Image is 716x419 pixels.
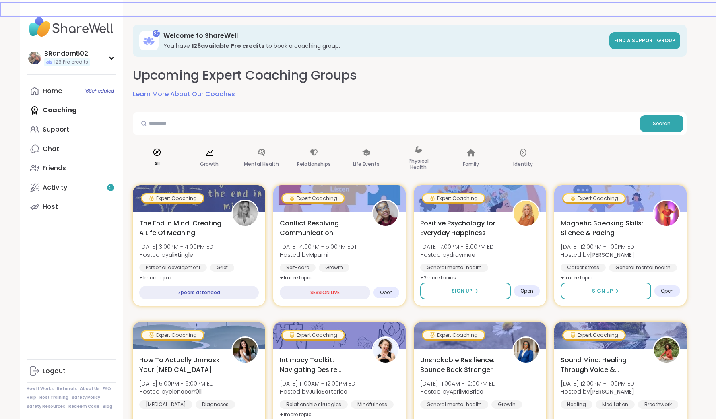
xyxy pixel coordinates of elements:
[244,159,279,169] p: Mental Health
[561,251,637,259] span: Hosted by
[561,283,651,299] button: Sign Up
[28,52,41,64] img: BRandom502
[561,380,637,388] span: [DATE] 12:00PM - 1:00PM EDT
[420,251,497,259] span: Hosted by
[561,388,637,396] span: Hosted by
[561,219,644,238] span: Magnetic Speaking Skills: Silence & Pacing
[380,289,393,296] span: Open
[640,115,683,132] button: Search
[27,120,116,139] a: Support
[491,400,522,409] div: Growth
[450,388,483,396] b: AprilMcBride
[169,251,193,259] b: alixtingle
[43,367,66,376] div: Logout
[280,355,363,375] span: Intimacy Toolkit: Navigating Desire Dynamics
[27,159,116,178] a: Friends
[596,400,635,409] div: Meditation
[142,194,203,202] div: Expert Coaching
[139,400,192,409] div: [MEDICAL_DATA]
[563,194,625,202] div: Expert Coaching
[72,395,100,400] a: Safety Policy
[420,264,488,272] div: General mental health
[233,201,258,226] img: alixtingle
[561,243,637,251] span: [DATE] 12:00PM - 1:00PM EDT
[420,380,499,388] span: [DATE] 11:00AM - 12:00PM EDT
[43,183,67,192] div: Activity
[423,331,484,339] div: Expert Coaching
[139,243,216,251] span: [DATE] 3:00PM - 4:00PM EDT
[196,400,235,409] div: Diagnoses
[283,194,344,202] div: Expert Coaching
[463,159,479,169] p: Family
[54,59,88,66] span: 126 Pro credits
[236,89,243,95] iframe: Spotlight
[84,88,114,94] span: 16 Scheduled
[109,184,112,191] span: 2
[280,251,357,259] span: Hosted by
[139,159,175,169] p: All
[638,400,678,409] div: Breathwork
[139,286,259,299] div: 7 peers attended
[139,219,223,238] span: The End In Mind: Creating A Life Of Meaning
[27,13,116,41] img: ShareWell Nav Logo
[280,264,316,272] div: Self-care
[43,202,58,211] div: Host
[420,400,488,409] div: General mental health
[153,30,160,37] div: 126
[27,404,65,409] a: Safety Resources
[43,164,66,173] div: Friends
[210,264,234,272] div: Grief
[450,251,475,259] b: draymee
[27,81,116,101] a: Home16Scheduled
[319,264,349,272] div: Growth
[280,388,358,396] span: Hosted by
[44,49,90,58] div: BRandom502
[133,89,241,99] a: Learn More About Our Coaches
[309,251,328,259] b: Mpumi
[561,400,592,409] div: Healing
[420,243,497,251] span: [DATE] 7:00PM - 8:00PM EDT
[139,251,216,259] span: Hosted by
[108,107,115,113] iframe: Spotlight
[590,251,634,259] b: [PERSON_NAME]
[27,197,116,217] a: Host
[514,201,539,226] img: draymee
[401,156,436,172] p: Physical Health
[280,219,363,238] span: Conflict Resolving Communication
[373,338,398,363] img: JuliaSatterlee
[654,201,679,226] img: Lisa_LaCroix
[283,331,344,339] div: Expert Coaching
[169,388,202,396] b: elenacarr0ll
[27,361,116,381] a: Logout
[654,338,679,363] img: Joana_Ayala
[661,288,674,294] span: Open
[39,395,68,400] a: Host Training
[163,42,605,50] h3: You have to book a coaching group.
[520,288,533,294] span: Open
[139,264,207,272] div: Personal development
[373,201,398,226] img: Mpumi
[609,264,677,272] div: General mental health
[27,139,116,159] a: Chat
[280,243,357,251] span: [DATE] 4:00PM - 5:00PM EDT
[133,66,357,85] h2: Upcoming Expert Coaching Groups
[139,355,223,375] span: How To Actually Unmask Your [MEDICAL_DATA]
[592,287,613,295] span: Sign Up
[561,264,606,272] div: Career stress
[420,219,503,238] span: Positive Psychology for Everyday Happiness
[280,286,370,299] div: SESSION LIVE
[200,159,219,169] p: Growth
[139,388,217,396] span: Hosted by
[43,87,62,95] div: Home
[139,380,217,388] span: [DATE] 5:00PM - 6:00PM EDT
[614,37,675,44] span: Find a support group
[280,380,358,388] span: [DATE] 11:00AM - 12:00PM EDT
[297,159,331,169] p: Relationships
[192,42,264,50] b: 126 available Pro credit s
[233,338,258,363] img: elenacarr0ll
[27,395,36,400] a: Help
[452,287,473,295] span: Sign Up
[420,355,503,375] span: Unshakable Resilience: Bounce Back Stronger
[420,283,511,299] button: Sign Up
[80,386,99,392] a: About Us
